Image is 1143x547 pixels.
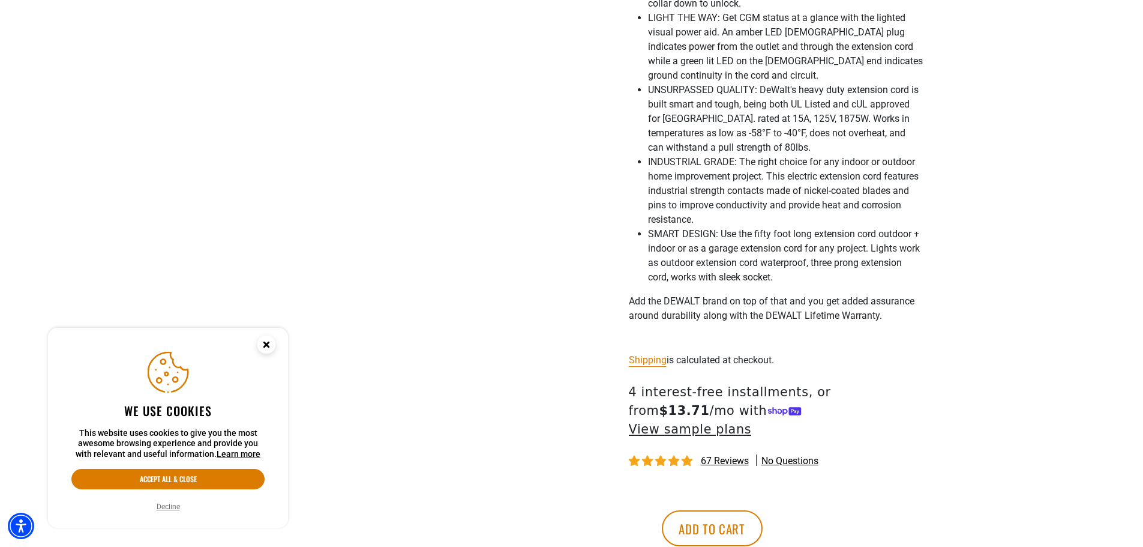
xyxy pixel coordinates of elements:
span: No questions [761,455,818,468]
span: LIGHT THE WAY: Get CGM status at a glance with the lighted visual power aid. An amber LED [DEMOGR... [648,12,923,81]
button: Add to cart [662,510,763,546]
span: Add the DEWALT brand on top of that and you get added assurance around durability along with the ... [629,295,914,321]
span: UNSURPASSED QUALITY: DeWalt's heavy duty extension cord is built smart and tough, being both UL L... [648,84,919,153]
button: Close this option [245,328,288,365]
p: This website uses cookies to give you the most awesome browsing experience and provide you with r... [71,428,265,460]
span: SMART DESIGN: Use the fifty foot long extension cord outdoor + indoor or as a garage extension co... [648,228,920,283]
div: Accessibility Menu [8,513,34,539]
a: Shipping [629,354,667,366]
aside: Cookie Consent [48,328,288,528]
div: is calculated at checkout. [629,352,923,368]
a: This website uses cookies to give you the most awesome browsing experience and provide you with r... [217,449,260,459]
span: 67 reviews [701,455,749,467]
button: Decline [153,501,184,513]
span: INDUSTRIAL GRADE: The right choice for any indoor or outdoor home improvement project. This elect... [648,156,919,225]
h2: We use cookies [71,403,265,419]
button: Accept all & close [71,469,265,489]
span: 4.84 stars [629,456,695,467]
